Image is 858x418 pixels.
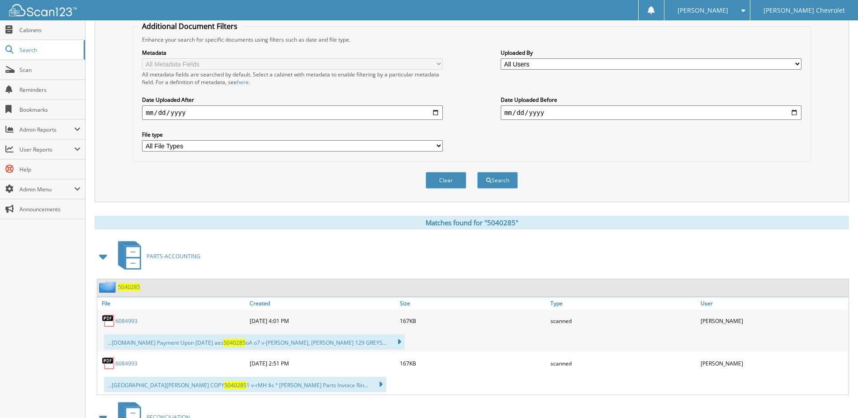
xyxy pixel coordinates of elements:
[678,8,728,13] span: [PERSON_NAME]
[237,78,249,86] a: here
[698,354,849,372] div: [PERSON_NAME]
[501,96,801,104] label: Date Uploaded Before
[19,205,81,213] span: Announcements
[247,312,398,330] div: [DATE] 4:01 PM
[102,314,115,328] img: PDF.png
[426,172,466,189] button: Clear
[398,354,548,372] div: 167KB
[142,49,443,57] label: Metadata
[398,312,548,330] div: 167KB
[19,106,81,114] span: Bookmarks
[142,71,443,86] div: All metadata fields are searched by default. Select a cabinet with metadata to enable filtering b...
[115,360,137,367] a: 6084993
[97,297,247,309] a: File
[95,216,849,229] div: Matches found for "5040285"
[115,317,137,325] a: 6084993
[19,146,74,153] span: User Reports
[19,185,74,193] span: Admin Menu
[398,297,548,309] a: Size
[113,238,200,274] a: PARTS-ACCOUNTING
[104,334,405,350] div: ...[DOMAIN_NAME] Payment Upon [DATE] aes oA o7 v-[PERSON_NAME], [PERSON_NAME] 129 GREYS...
[19,46,79,54] span: Search
[698,312,849,330] div: [PERSON_NAME]
[118,283,140,291] a: 5040285
[698,297,849,309] a: User
[548,312,698,330] div: scanned
[247,297,398,309] a: Created
[19,126,74,133] span: Admin Reports
[142,96,443,104] label: Date Uploaded After
[813,375,858,418] iframe: Chat Widget
[137,36,806,43] div: Enhance your search for specific documents using filters such as date and file type.
[477,172,518,189] button: Search
[147,252,200,260] span: PARTS-ACCOUNTING
[99,281,118,293] img: folder2.png
[501,49,801,57] label: Uploaded By
[19,166,81,173] span: Help
[19,66,81,74] span: Scan
[19,86,81,94] span: Reminders
[142,131,443,138] label: File type
[247,354,398,372] div: [DATE] 2:51 PM
[548,297,698,309] a: Type
[142,105,443,120] input: start
[224,381,246,389] span: 5040285
[102,356,115,370] img: PDF.png
[9,4,77,16] img: scan123-logo-white.svg
[548,354,698,372] div: scanned
[137,21,242,31] legend: Additional Document Filters
[501,105,801,120] input: end
[223,339,246,347] span: 5040285
[763,8,845,13] span: [PERSON_NAME] Chevrolet
[19,26,81,34] span: Cabinets
[104,377,386,392] div: ...[GEOGRAPHIC_DATA][PERSON_NAME] COPY 1 v-rMH $s ° [PERSON_NAME] Parts Invoice Rin...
